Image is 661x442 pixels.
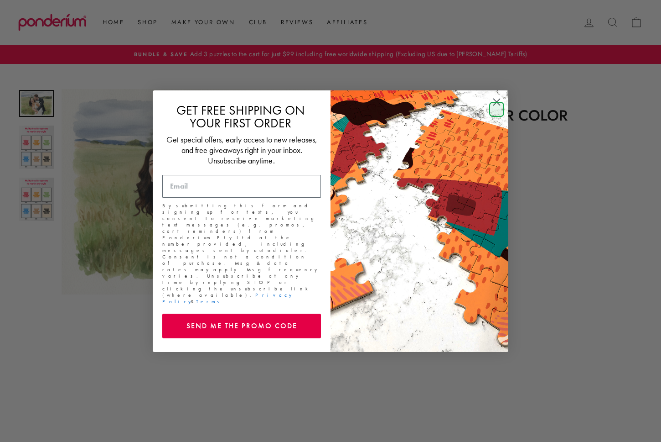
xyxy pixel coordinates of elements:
[162,202,321,305] p: By submitting this form and signing up for texts, you consent to receive marketing text messages ...
[208,155,273,166] span: Unsubscribe anytime
[162,314,321,338] button: SEND ME THE PROMO CODE
[162,175,321,198] input: Email
[162,292,291,305] a: Privacy Policy
[176,102,305,131] span: GET FREE SHIPPING ON YOUR FIRST ORDER
[273,156,275,165] span: .
[330,90,508,352] img: 463cf514-4bc2-4db9-8857-826b03b94972.jpeg
[196,298,223,305] a: Terms
[166,134,317,155] span: Get special offers, early access to new releases, and free giveaways right in your inbox.
[489,94,505,110] button: Close dialog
